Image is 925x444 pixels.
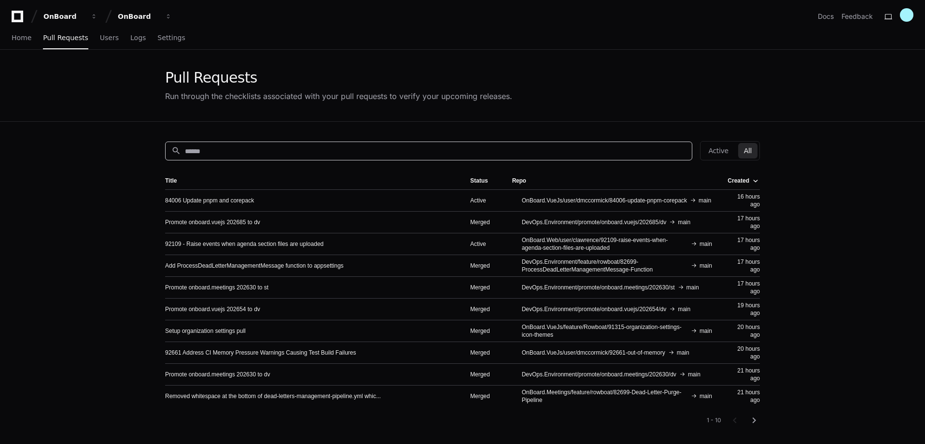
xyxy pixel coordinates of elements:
[470,262,497,270] div: Merged
[130,27,146,49] a: Logs
[700,262,712,270] span: main
[687,284,699,291] span: main
[165,177,455,185] div: Title
[677,349,689,357] span: main
[522,388,688,404] span: OnBoard.Meetings/feature/rowboat/82699-Dead-Letter-Purge-Pipeline
[165,349,356,357] a: 92661 Address CI Memory Pressure Warnings Causing Test Build Failures
[43,12,85,21] div: OnBoard
[165,240,323,248] a: 92109 - Raise events when agenda section files are uploaded
[728,236,760,252] div: 17 hours ago
[728,177,758,185] div: Created
[728,258,760,273] div: 17 hours ago
[40,8,101,25] button: OnBoard
[699,197,711,204] span: main
[700,240,712,248] span: main
[841,12,873,21] button: Feedback
[43,35,88,41] span: Pull Requests
[165,284,268,291] a: Promote onboard.meetings 202630 to st
[818,12,834,21] a: Docs
[702,143,734,158] button: Active
[12,27,31,49] a: Home
[728,177,749,185] div: Created
[470,218,497,226] div: Merged
[700,327,712,335] span: main
[728,215,760,230] div: 17 hours ago
[470,327,497,335] div: Merged
[678,305,690,313] span: main
[522,371,676,378] span: DevOps.Environment/promote/onboard.meetings/202630/dv
[728,323,760,339] div: 20 hours ago
[165,392,381,400] a: Removed whitespace at the bottom of dead-letters-management-pipeline.yml whic...
[100,27,119,49] a: Users
[470,349,497,357] div: Merged
[728,193,760,208] div: 16 hours ago
[470,305,497,313] div: Merged
[165,177,177,185] div: Title
[738,143,757,158] button: All
[165,69,512,86] div: Pull Requests
[522,284,675,291] span: DevOps.Environment/promote/onboard.meetings/202630/st
[522,218,667,226] span: DevOps.Environment/promote/onboard.vuejs/202685/dv
[748,415,760,426] mat-icon: chevron_right
[165,197,254,204] a: 84006 Update pnpm and corepack
[700,392,712,400] span: main
[728,345,760,360] div: 20 hours ago
[707,416,721,424] div: 1 - 10
[118,12,159,21] div: OnBoard
[470,371,497,378] div: Merged
[522,197,687,204] span: OnBoard.VueJs/user/dmccormick/84006-update-pnpm-corepack
[165,218,260,226] a: Promote onboard.vuejs 202685 to dv
[470,177,497,185] div: Status
[130,35,146,41] span: Logs
[470,197,497,204] div: Active
[688,371,701,378] span: main
[470,240,497,248] div: Active
[728,388,760,404] div: 21 hours ago
[678,218,690,226] span: main
[522,258,688,273] span: DevOps.Environment/feature/rowboat/82699-ProcessDeadLetterManagementMessage-Function
[171,146,181,156] mat-icon: search
[165,305,260,313] a: Promote onboard.vuejs 202654 to dv
[114,8,176,25] button: OnBoard
[522,305,667,313] span: DevOps.Environment/promote/onboard.vuejs/202654/dv
[165,371,270,378] a: Promote onboard.meetings 202630 to dv
[470,284,497,291] div: Merged
[728,280,760,295] div: 17 hours ago
[157,27,185,49] a: Settings
[522,323,688,339] span: OnBoard.VueJs/feature/Rowboat/91315-organization-settings-icon-themes
[522,349,665,357] span: OnBoard.VueJs/user/dmccormick/92661-out-of-memory
[12,35,31,41] span: Home
[470,392,497,400] div: Merged
[470,177,488,185] div: Status
[157,35,185,41] span: Settings
[165,327,246,335] a: Setup organization settings pull
[728,367,760,382] div: 21 hours ago
[165,262,344,270] a: Add ProcessDeadLetterManagementMessage function to appsettings
[522,236,688,252] span: OnBoard.Web/user/clawrence/92109-raise-events-when-agenda-section-files-are-uploaded
[505,172,720,189] th: Repo
[728,301,760,317] div: 19 hours ago
[43,27,88,49] a: Pull Requests
[165,90,512,102] div: Run through the checklists associated with your pull requests to verify your upcoming releases.
[100,35,119,41] span: Users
